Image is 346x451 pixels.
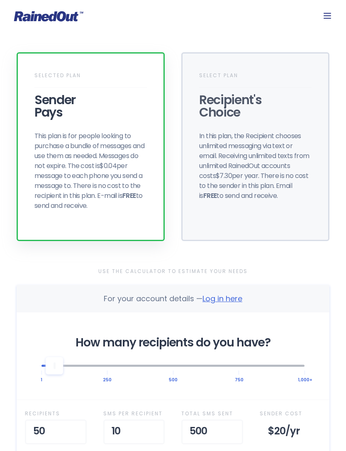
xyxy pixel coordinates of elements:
div: 10 [103,419,165,444]
div: Recipient s [25,408,87,419]
div: Sender Cost [260,408,322,419]
span: Log in here [202,293,242,304]
div: Total SMS Sent [181,408,243,419]
div: 500 [181,419,243,444]
div: This plan is for people looking to purchase a bundle of messages and use them as needed. Messages... [34,131,147,211]
div: How many recipients do you have? [41,337,305,348]
div: Sender Pays [34,94,147,119]
div: Recipient's Choice [199,94,312,119]
b: FREE [203,191,217,200]
div: In this plan, the Recipient chooses unlimited messaging via text or email. Receiving unlimited te... [199,131,312,201]
div: Selected Plan [34,70,147,88]
div: Select PlanRecipient'sChoiceIn this plan, the Recipient chooses unlimited messaging via text or e... [181,52,329,241]
b: FREE [122,191,136,200]
div: $20 /yr [260,419,322,444]
div: SMS per Recipient [103,408,165,419]
div: Select Plan [199,70,312,88]
div: Use the Calculator to Estimate Your Needs [17,266,329,277]
div: Selected PlanSenderPaysThis plan is for people looking to purchase a bundle of messages and use t... [17,52,165,241]
div: For your account details — [104,293,242,304]
div: 50 [25,419,87,444]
